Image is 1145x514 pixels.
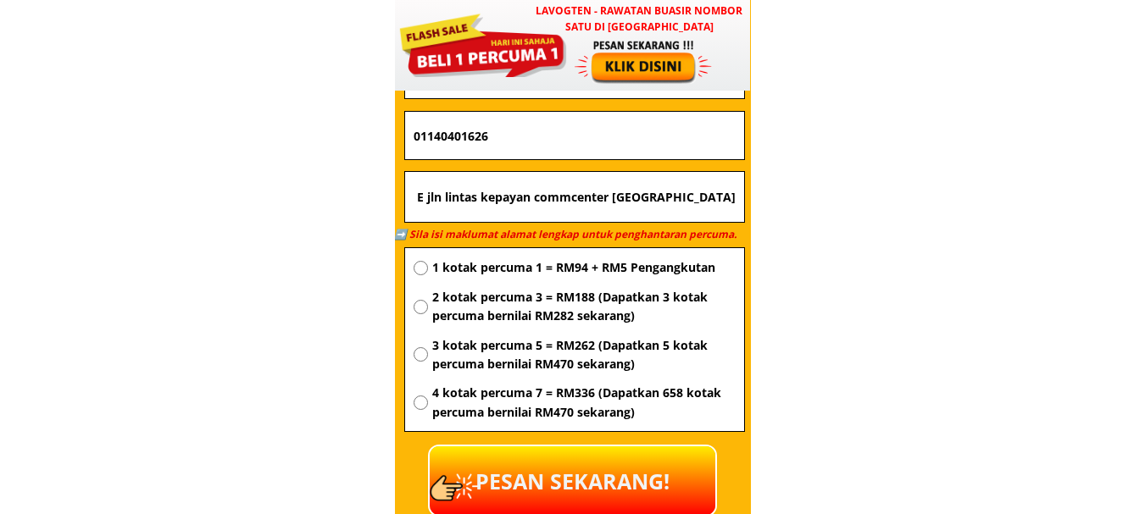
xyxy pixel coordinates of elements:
span: 1 kotak percuma 1 = RM94 + RM5 Pengangkutan [432,258,736,277]
h3: ➡️ Sila isi maklumat alamat lengkap untuk penghantaran percuma. [394,226,745,242]
h3: LAVOGTEN - Rawatan Buasir Nombor Satu di [GEOGRAPHIC_DATA] [528,3,750,35]
span: 3 kotak percuma 5 = RM262 (Dapatkan 5 kotak percuma bernilai RM470 sekarang) [432,336,736,374]
input: Alamat (Wilayah, Bandar, Wad/Komune,...) [409,172,740,223]
span: 2 kotak percuma 3 = RM188 (Dapatkan 3 kotak percuma bernilai RM282 sekarang) [432,288,736,326]
input: Nombor Telefon Bimbit [409,112,740,159]
span: 4 kotak percuma 7 = RM336 (Dapatkan 658 kotak percuma bernilai RM470 sekarang) [432,384,736,422]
